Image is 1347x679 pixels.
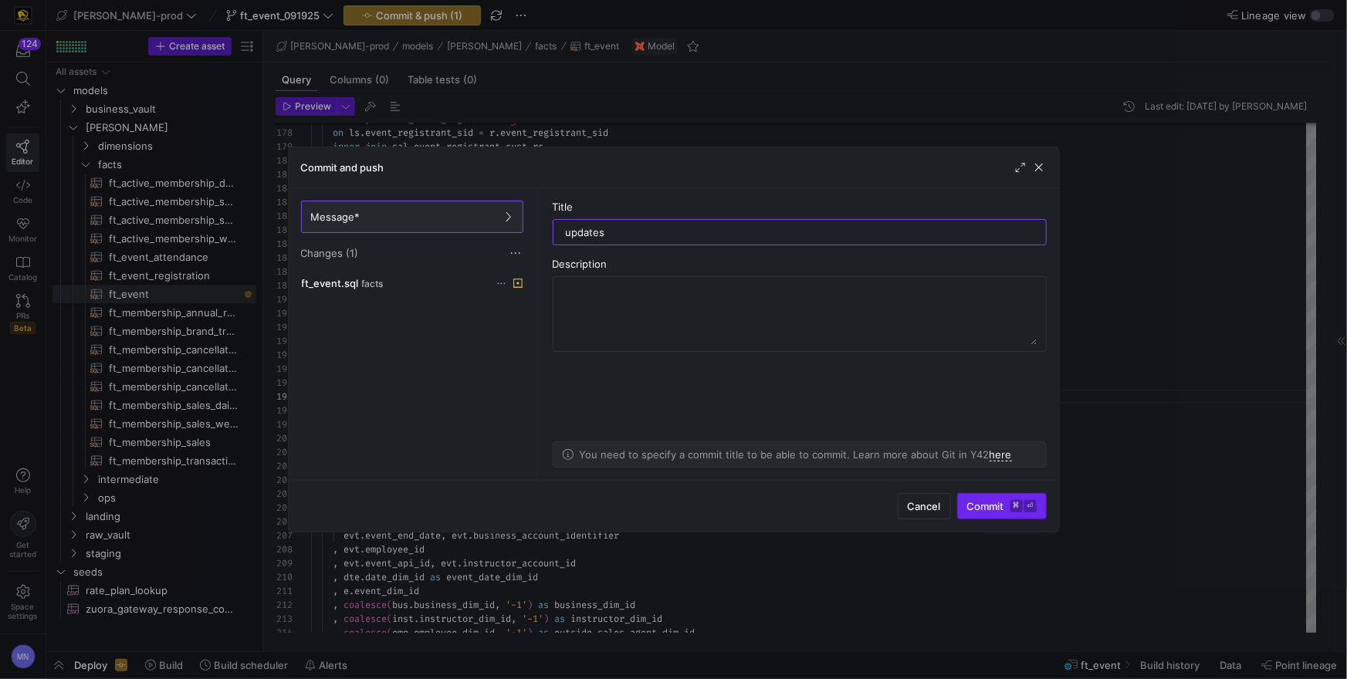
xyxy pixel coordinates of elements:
kbd: ⏎ [1024,500,1037,512]
button: Commit⌘⏎ [957,493,1047,519]
span: facts [362,279,384,289]
kbd: ⌘ [1010,500,1023,512]
h3: Commit and push [301,161,384,174]
span: Changes (1) [301,247,359,259]
span: Title [553,201,574,213]
button: ft_event.sqlfacts [298,273,526,293]
span: Commit [967,500,1037,512]
span: Cancel [908,500,941,512]
a: here [990,448,1012,461]
div: Description [553,258,1047,270]
button: Cancel [898,493,951,519]
button: Message* [301,201,523,233]
p: You need to specify a commit title to be able to commit. Learn more about Git in Y42 [580,448,1012,461]
span: Message* [311,211,360,223]
span: ft_event.sql [302,277,359,289]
